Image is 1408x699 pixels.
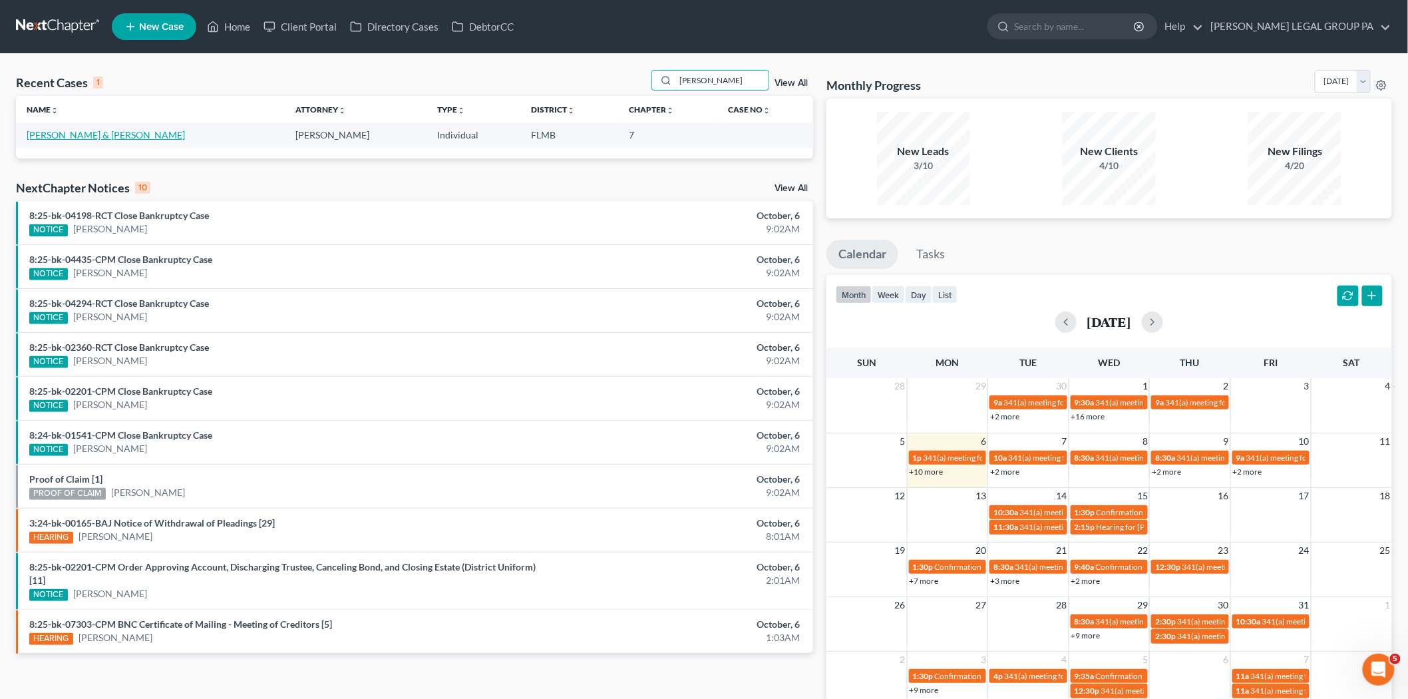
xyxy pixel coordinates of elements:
[993,562,1013,572] span: 8:30a
[73,222,147,236] a: [PERSON_NAME]
[29,633,73,645] div: HEARING
[285,122,427,147] td: [PERSON_NAME]
[1155,616,1176,626] span: 2:30p
[29,298,209,309] a: 8:25-bk-04294-RCT Close Bankruptcy Case
[73,442,147,455] a: [PERSON_NAME]
[1075,397,1095,407] span: 9:30a
[29,400,68,412] div: NOTICE
[1248,159,1341,172] div: 4/20
[552,266,800,280] div: 9:02AM
[826,77,921,93] h3: Monthly Progress
[1071,411,1105,421] a: +16 more
[552,297,800,310] div: October, 6
[458,107,466,115] i: unfold_more
[1222,652,1230,668] span: 6
[520,122,618,147] td: FLMB
[1236,671,1250,681] span: 11a
[135,182,150,194] div: 10
[1141,433,1149,449] span: 8
[899,433,907,449] span: 5
[1303,652,1311,668] span: 7
[1096,616,1295,626] span: 341(a) meeting for [PERSON_NAME] & [PERSON_NAME]
[1004,671,1133,681] span: 341(a) meeting for [PERSON_NAME]
[993,453,1007,463] span: 10a
[1075,453,1095,463] span: 8:30a
[29,488,106,500] div: PROOF OF CLAIM
[29,224,68,236] div: NOTICE
[990,411,1019,421] a: +2 more
[910,576,939,586] a: +7 more
[666,107,674,115] i: unfold_more
[775,184,808,193] a: View All
[913,453,922,463] span: 1p
[1384,378,1392,394] span: 4
[1236,453,1245,463] span: 9a
[1136,543,1149,559] span: 22
[295,105,346,115] a: Attorneyunfold_more
[29,268,68,280] div: NOTICE
[1217,488,1230,504] span: 16
[552,253,800,266] div: October, 6
[1248,144,1341,159] div: New Filings
[1217,597,1230,613] span: 30
[763,107,771,115] i: unfold_more
[1075,616,1095,626] span: 8:30a
[974,488,987,504] span: 13
[73,354,147,367] a: [PERSON_NAME]
[1262,616,1391,626] span: 341(a) meeting for [PERSON_NAME]
[990,467,1019,477] a: +2 more
[1075,522,1095,532] span: 2:15p
[567,107,575,115] i: unfold_more
[1136,597,1149,613] span: 29
[29,385,212,397] a: 8:25-bk-02201-CPM Close Bankruptcy Case
[1096,562,1319,572] span: Confirmation Hearing for [PERSON_NAME] & [PERSON_NAME]
[552,442,800,455] div: 9:02AM
[552,561,800,574] div: October, 6
[29,312,68,324] div: NOTICE
[1055,378,1069,394] span: 30
[979,652,987,668] span: 3
[1055,488,1069,504] span: 14
[1087,315,1131,329] h2: [DATE]
[1390,654,1401,664] span: 5
[1182,562,1310,572] span: 341(a) meeting for [PERSON_NAME]
[618,122,718,147] td: 7
[257,15,343,39] a: Client Portal
[1222,433,1230,449] span: 9
[338,107,346,115] i: unfold_more
[552,618,800,631] div: October, 6
[1098,357,1120,368] span: Wed
[1097,522,1200,532] span: Hearing for [PERSON_NAME]
[1204,15,1391,39] a: [PERSON_NAME] LEGAL GROUP PA
[899,652,907,668] span: 2
[993,522,1018,532] span: 11:30a
[904,240,957,269] a: Tasks
[79,530,152,543] a: [PERSON_NAME]
[877,159,970,172] div: 3/10
[913,671,934,681] span: 1:30p
[1177,616,1376,626] span: 341(a) meeting for [PERSON_NAME] & [PERSON_NAME]
[552,341,800,354] div: October, 6
[552,209,800,222] div: October, 6
[552,354,800,367] div: 9:02AM
[1008,453,1137,463] span: 341(a) meeting for [PERSON_NAME]
[29,473,102,485] a: Proof of Claim [1]
[990,576,1019,586] a: +3 more
[1141,652,1149,668] span: 5
[29,254,212,265] a: 8:25-bk-04435-CPM Close Bankruptcy Case
[1298,488,1311,504] span: 17
[1298,433,1311,449] span: 10
[27,105,59,115] a: Nameunfold_more
[1177,631,1376,641] span: 341(a) meeting for [PERSON_NAME] & [PERSON_NAME]
[29,618,332,630] a: 8:25-bk-07303-CPM BNC Certificate of Mailing - Meeting of Creditors [5]
[1061,652,1069,668] span: 4
[29,429,212,441] a: 8:24-bk-01541-CPM Close Bankruptcy Case
[894,543,907,559] span: 19
[29,356,68,368] div: NOTICE
[1264,357,1278,368] span: Fri
[1075,671,1095,681] span: 9:35a
[1233,467,1262,477] a: +2 more
[826,240,898,269] a: Calendar
[51,107,59,115] i: unfold_more
[993,671,1003,681] span: 4p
